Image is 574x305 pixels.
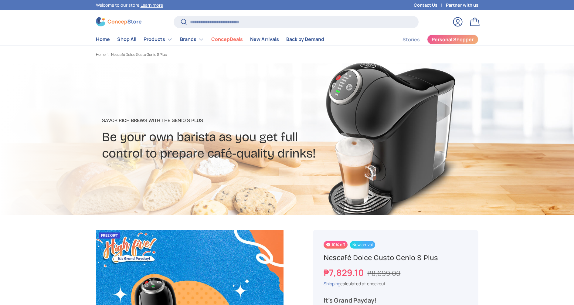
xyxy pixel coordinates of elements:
[144,33,173,46] a: Products
[96,2,163,8] p: Welcome to our store.
[96,33,324,46] nav: Primary
[402,34,420,46] a: Stories
[446,2,478,8] a: Partner with us
[117,33,136,45] a: Shop All
[102,129,335,162] h2: Be your own barista as you get full control to prepare café-quality drinks!
[96,33,110,45] a: Home
[96,17,141,26] img: ConcepStore
[414,2,446,8] a: Contact Us
[141,2,163,8] a: Learn more
[324,281,340,286] a: Shipping
[99,232,120,239] div: FREE GIFT
[324,280,467,287] div: calculated at checkout.
[324,297,467,304] div: It's Grand Payday!
[286,33,324,45] a: Back by Demand
[140,33,176,46] summary: Products
[324,266,365,279] strong: ₱7,829.10
[432,37,474,42] span: Personal Shopper
[427,35,478,44] a: Personal Shopper
[367,268,400,278] s: ₱8,699.00
[324,253,467,263] h1: Nescafé Dolce Gusto Genio S Plus
[180,33,204,46] a: Brands
[176,33,208,46] summary: Brands
[388,33,478,46] nav: Secondary
[350,241,375,249] span: New arrival
[96,53,106,56] a: Home
[250,33,279,45] a: New Arrivals
[111,53,167,56] a: Nescafé Dolce Gusto Genio S Plus
[324,241,347,249] span: 10% off
[102,117,335,124] p: Savor rich brews with the Genio S Plus
[96,52,299,57] nav: Breadcrumbs
[211,33,243,45] a: ConcepDeals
